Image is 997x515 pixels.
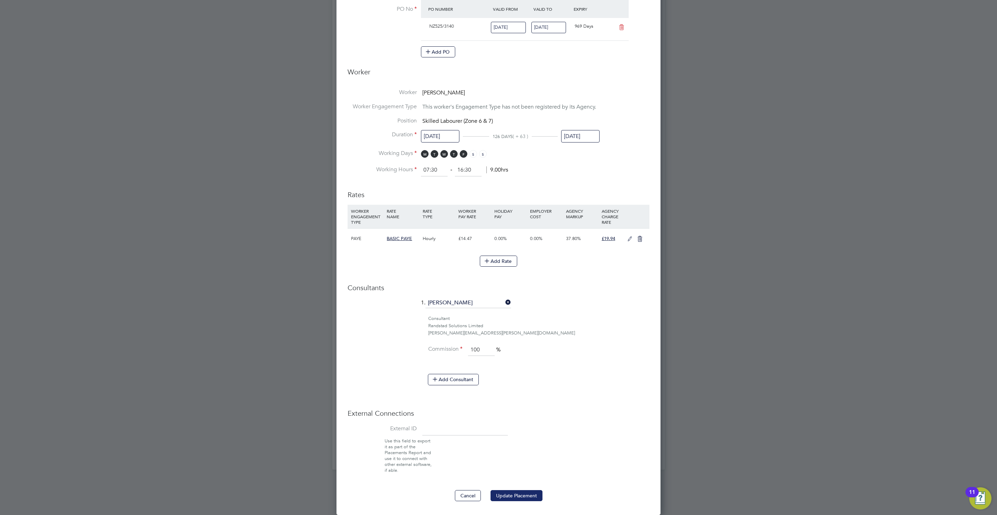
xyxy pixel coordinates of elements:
label: Worker Engagement Type [348,103,417,110]
span: T [450,150,458,158]
span: ( + 63 ) [513,133,528,139]
div: 11 [969,492,975,501]
span: 0.00% [530,236,542,241]
span: 37.80% [566,236,581,241]
span: £19.94 [602,236,615,241]
div: HOLIDAY PAY [493,205,528,223]
div: EMPLOYER COST [528,205,564,223]
div: RATE TYPE [421,205,457,223]
label: Working Days [348,150,417,157]
div: Consultant [428,315,649,322]
input: Select one [491,22,526,33]
span: 9.00hrs [486,166,508,173]
label: Working Hours [348,166,417,173]
div: Hourly [421,229,457,249]
div: [PERSON_NAME][EMAIL_ADDRESS][PERSON_NAME][DOMAIN_NAME] [428,330,649,337]
div: Expiry [572,3,612,15]
span: M [421,150,429,158]
span: T [431,150,438,158]
span: S [469,150,477,158]
span: This worker's Engagement Type has not been registered by its Agency. [422,103,596,110]
input: Search for... [425,298,511,308]
span: 126 DAYS [493,134,513,139]
span: Skilled Labourer (Zone 6 & 7) [422,118,493,125]
span: S [479,150,487,158]
span: % [496,346,501,353]
input: Select one [421,130,459,143]
div: RATE NAME [385,205,421,223]
label: Commission [428,346,462,353]
h3: Worker [348,67,649,82]
button: Open Resource Center, 11 new notifications [969,487,991,509]
div: WORKER PAY RATE [457,205,492,223]
div: £14.47 [457,229,492,249]
span: [PERSON_NAME] [422,89,465,96]
button: Update Placement [491,490,542,501]
label: Duration [348,131,417,138]
input: Select one [531,22,566,33]
h3: Rates [348,183,649,199]
div: WORKER ENGAGEMENT TYPE [349,205,385,228]
h3: External Connections [348,409,649,418]
button: Add Rate [480,256,517,267]
span: BASIC PAYE [387,236,412,241]
span: ‐ [449,166,453,173]
input: 08:00 [421,164,448,176]
span: NZ525/3140 [429,23,454,29]
input: 17:00 [455,164,482,176]
div: PO Number [426,3,491,15]
span: 969 Days [575,23,593,29]
input: Select one [561,130,600,143]
label: PO No [348,6,417,13]
span: Use this field to export it as part of the Placements Report and use it to connect with other ext... [385,438,432,473]
div: Valid To [532,3,572,15]
div: PAYE [349,229,385,249]
h3: Consultants [348,283,649,292]
div: AGENCY CHARGE RATE [600,205,624,228]
label: Worker [348,89,417,96]
span: F [460,150,467,158]
label: External ID [348,425,417,432]
li: 1. [348,298,649,315]
button: Add Consultant [428,374,479,385]
label: Position [348,117,417,125]
div: Randstad Solutions Limited [428,322,649,330]
button: Cancel [455,490,481,501]
div: Valid From [491,3,532,15]
button: Add PO [421,46,455,57]
div: AGENCY MARKUP [564,205,600,223]
span: W [440,150,448,158]
span: 0.00% [494,236,507,241]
